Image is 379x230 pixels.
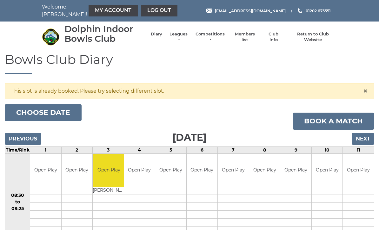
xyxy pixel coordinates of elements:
[298,8,302,13] img: Phone us
[141,5,177,16] a: Log out
[5,104,82,121] button: Choose date
[195,31,225,43] a: Competitions
[206,8,286,14] a: Email [EMAIL_ADDRESS][DOMAIN_NAME]
[249,154,280,187] td: Open Play
[218,154,249,187] td: Open Play
[5,83,374,99] div: This slot is already booked. Please try selecting different slot.
[293,113,374,130] a: Book a match
[231,31,258,43] a: Members list
[62,154,93,187] td: Open Play
[93,146,124,153] td: 3
[30,154,61,187] td: Open Play
[343,146,374,153] td: 11
[280,146,312,153] td: 9
[42,28,59,46] img: Dolphin Indoor Bowls Club
[312,154,343,187] td: Open Play
[30,146,62,153] td: 1
[5,53,374,74] h1: Bowls Club Diary
[5,146,30,153] td: Time/Rink
[93,187,125,195] td: [PERSON_NAME]
[206,9,212,13] img: Email
[280,154,311,187] td: Open Play
[124,146,155,153] td: 4
[124,154,155,187] td: Open Play
[352,133,374,145] input: Next
[289,31,337,43] a: Return to Club Website
[264,31,283,43] a: Club Info
[215,8,286,13] span: [EMAIL_ADDRESS][DOMAIN_NAME]
[151,31,162,37] a: Diary
[306,8,331,13] span: 01202 675551
[186,146,218,153] td: 6
[343,154,374,187] td: Open Play
[363,86,368,96] span: ×
[61,146,93,153] td: 2
[297,8,331,14] a: Phone us 01202 675551
[5,133,41,145] input: Previous
[169,31,189,43] a: Leagues
[249,146,280,153] td: 8
[187,154,218,187] td: Open Play
[155,154,186,187] td: Open Play
[89,5,138,16] a: My Account
[93,154,125,187] td: Open Play
[155,146,187,153] td: 5
[64,24,144,44] div: Dolphin Indoor Bowls Club
[218,146,249,153] td: 7
[363,87,368,95] button: Close
[42,3,159,18] nav: Welcome, [PERSON_NAME]!
[311,146,343,153] td: 10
